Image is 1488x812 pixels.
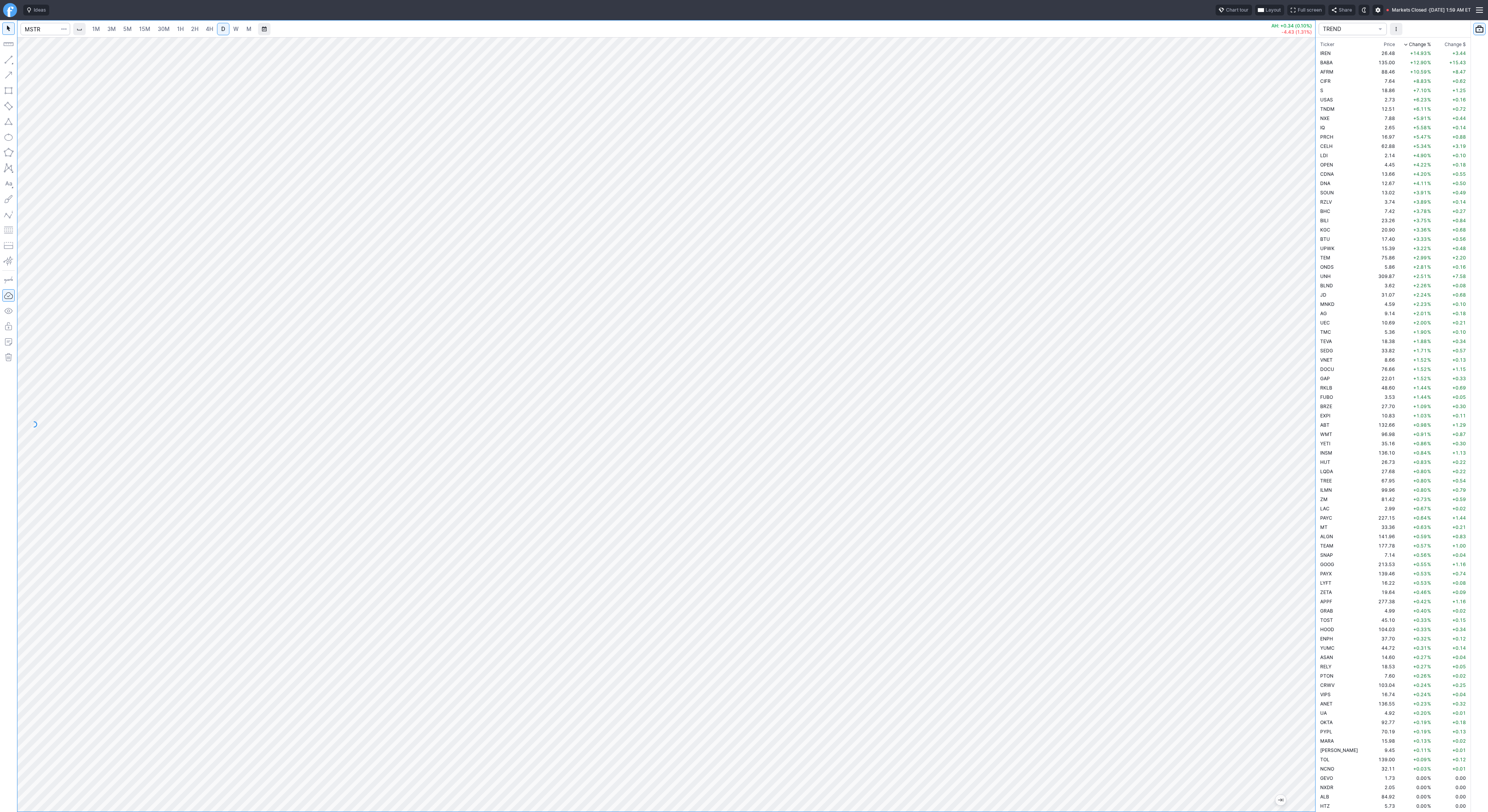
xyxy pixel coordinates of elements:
[1413,283,1427,288] span: +2.26
[1452,97,1466,103] span: +0.16
[1320,264,1334,270] span: ONDS
[1413,301,1427,307] span: +2.23
[1367,67,1397,76] td: 88.46
[1452,134,1466,140] span: +0.88
[1452,357,1466,363] span: +0.13
[1320,162,1333,168] span: OPEN
[3,3,17,17] a: Finviz.com
[1271,24,1312,28] p: AH: +0.34 (0.10%)
[1323,25,1375,33] span: TREND
[1452,153,1466,158] span: +0.10
[1427,292,1431,298] span: %
[1427,134,1431,140] span: %
[1427,283,1431,288] span: %
[1367,402,1397,411] td: 27.70
[1320,143,1333,149] span: CELH
[1367,299,1397,309] td: 4.59
[1367,244,1397,253] td: 15.39
[1427,301,1431,307] span: %
[1427,329,1431,335] span: %
[1367,392,1397,402] td: 3.53
[1427,403,1431,409] span: %
[1320,329,1331,335] span: TMC
[1427,115,1431,121] span: %
[1413,376,1427,381] span: +1.52
[1452,348,1466,354] span: +0.57
[1367,262,1397,271] td: 5.86
[1320,218,1328,223] span: BILI
[1320,97,1333,103] span: USAS
[1320,88,1323,93] span: S
[1452,255,1466,261] span: +2.20
[1320,199,1332,205] span: RZLV
[104,23,119,35] a: 3M
[233,26,239,32] span: W
[1427,106,1431,112] span: %
[1392,6,1429,14] span: Markets Closed ·
[1255,5,1284,15] button: Layout
[136,23,154,35] a: 15M
[1452,441,1466,446] span: +0.30
[202,23,217,35] a: 4H
[2,146,15,159] button: Polygon
[2,224,15,236] button: Fibonacci retracements
[1367,104,1397,113] td: 12.51
[1413,394,1427,400] span: +1.44
[1320,125,1325,130] span: IQ
[1320,41,1334,48] div: Ticker
[1216,5,1252,15] button: Chart tour
[1427,236,1431,242] span: %
[1427,88,1431,93] span: %
[1320,357,1333,363] span: VNET
[1367,188,1397,197] td: 13.02
[1413,236,1427,242] span: +3.33
[1452,143,1466,149] span: +3.19
[1413,162,1427,168] span: +4.22
[1320,273,1331,279] span: UNH
[1367,346,1397,355] td: 33.82
[1427,162,1431,168] span: %
[1452,115,1466,121] span: +0.44
[1427,320,1431,326] span: %
[1452,301,1466,307] span: +0.10
[1452,190,1466,196] span: +0.49
[1452,320,1466,326] span: +0.21
[1452,69,1466,75] span: +8.47
[188,23,202,35] a: 2H
[1275,795,1286,805] button: Jump to the most recent bar
[1452,264,1466,270] span: +0.16
[1452,180,1466,186] span: +0.50
[1452,208,1466,214] span: +0.27
[1452,431,1466,437] span: +0.87
[1320,134,1333,140] span: PRCH
[1367,58,1397,67] td: 135.00
[1427,431,1431,437] span: %
[1226,6,1249,14] span: Chart tour
[1413,171,1427,177] span: +4.20
[158,26,170,32] span: 30M
[1320,190,1334,196] span: SOUN
[1452,227,1466,233] span: +0.68
[1367,448,1397,457] td: 136.10
[1320,153,1328,158] span: LDI
[1427,69,1431,75] span: %
[1449,60,1466,65] span: +15.43
[1413,348,1427,354] span: +1.71
[1452,273,1466,279] span: +7.58
[107,26,116,32] span: 3M
[2,208,15,221] button: Elliott waves
[1427,385,1431,391] span: %
[1320,459,1330,465] span: HUT
[1413,97,1427,103] span: +6.23
[191,26,198,32] span: 2H
[1427,366,1431,372] span: %
[1413,441,1427,446] span: +0.86
[92,26,100,32] span: 1M
[73,23,86,35] button: Interval
[1452,106,1466,112] span: +0.72
[1367,151,1397,160] td: 2.14
[1413,403,1427,409] span: +1.09
[1266,6,1281,14] span: Layout
[1413,115,1427,121] span: +5.91
[1427,338,1431,344] span: %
